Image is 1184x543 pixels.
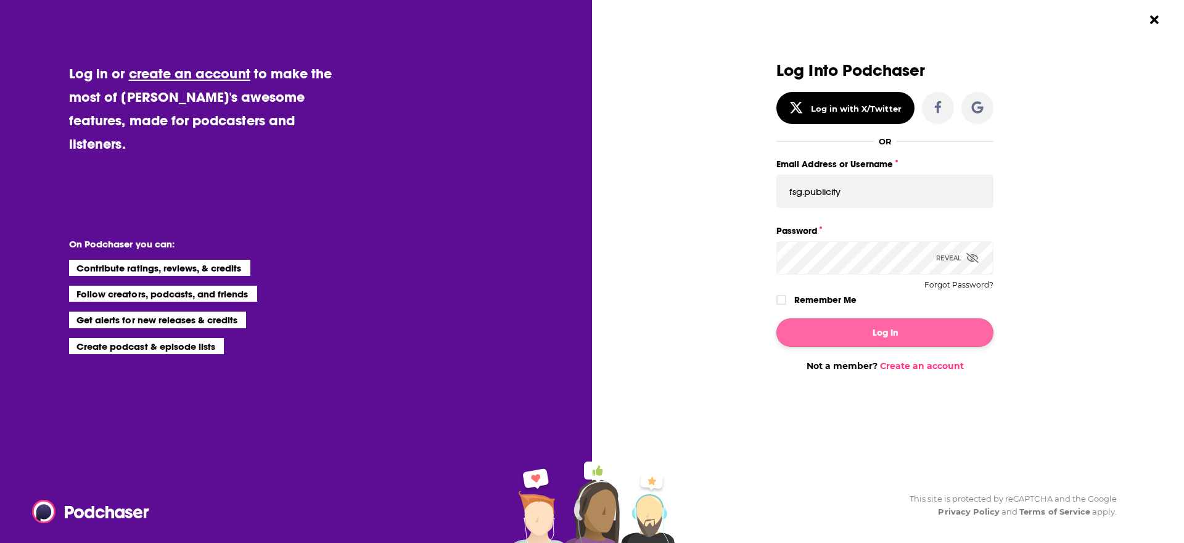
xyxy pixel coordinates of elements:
[1019,507,1090,516] a: Terms of Service
[924,281,993,289] button: Forgot Password?
[776,92,915,124] button: Log in with X/Twitter
[776,360,993,371] div: Not a member?
[776,156,993,172] label: Email Address or Username
[936,241,979,275] div: Reveal
[900,492,1117,518] div: This site is protected by reCAPTCHA and the Google and apply.
[69,260,250,276] li: Contribute ratings, reviews, & credits
[776,223,993,239] label: Password
[69,286,257,302] li: Follow creators, podcasts, and friends
[776,62,993,80] h3: Log Into Podchaser
[794,292,857,308] label: Remember Me
[32,500,141,523] a: Podchaser - Follow, Share and Rate Podcasts
[69,312,246,328] li: Get alerts for new releases & credits
[69,238,316,250] li: On Podchaser you can:
[811,104,902,114] div: Log in with X/Twitter
[776,175,993,208] input: Email Address or Username
[879,136,892,146] div: OR
[880,360,964,371] a: Create an account
[32,500,150,523] img: Podchaser - Follow, Share and Rate Podcasts
[129,65,250,82] a: create an account
[776,318,993,347] button: Log In
[1143,8,1166,31] button: Close Button
[69,338,224,354] li: Create podcast & episode lists
[938,507,1000,516] a: Privacy Policy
